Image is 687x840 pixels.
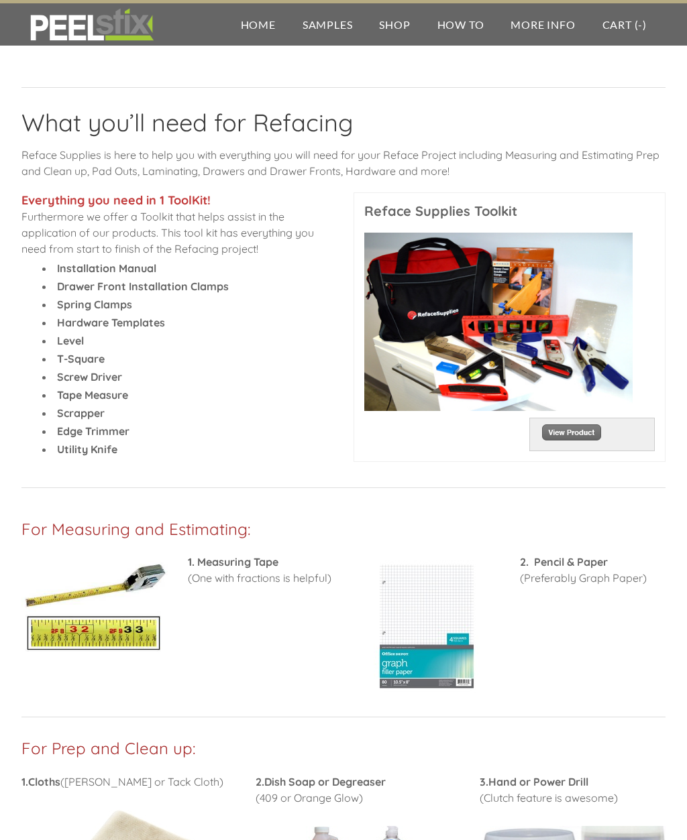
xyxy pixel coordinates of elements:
strong: 1. Measuring Tape [188,555,278,568]
img: Picture [374,560,480,693]
a: Shop [366,3,423,46]
input: Submit [542,424,601,440]
span: - [638,18,643,31]
h2: What you’ll need for Refacing [21,108,666,147]
a: How To [424,3,498,46]
strong: Hardware Templates [57,316,165,329]
div: ([PERSON_NAME] or Tack Cloth) [21,774,235,803]
a: Cart (-) [589,3,660,46]
font: For Prep and Clean up: [21,738,195,758]
strong: Scrapper [57,406,105,420]
img: Picture [21,560,168,656]
strong: Dish Soap or Degreaser ​ [264,775,386,788]
img: REFACE SUPPLIES [27,8,156,42]
strong: Tape Measure [57,388,128,402]
div: (409 or Orange Glow) [256,774,459,819]
strong: Level [57,334,84,347]
strong: 1. [21,775,28,788]
strong: Cloths [28,775,60,788]
a: Home [227,3,289,46]
div: (One with fractions is helpful) [188,554,334,599]
strong: T-Square [57,352,105,365]
strong: 2. Pencil & Paper ​ [520,555,608,568]
strong: 3. [480,775,488,788]
div: Reface Supplies Toolkit [364,203,655,219]
div: Reface Supplies is here to help you with everything you will need for your Reface Project includi... [21,147,666,192]
strong: Edge Trimmer [57,424,129,438]
strong: Spring Clamps [57,298,132,311]
strong: Hand or Power Drill ​ [488,775,588,788]
font: For Measuring and Estimating: [21,519,250,539]
strong: Screw Driver [57,370,122,383]
div: (Preferably Graph Paper) [520,554,666,599]
strong: 2. [256,775,264,788]
strong: Drawer Front Installation Clamps [57,280,229,293]
strong: Utility Knife [57,442,117,456]
strong: Everything you need in 1 ToolKit! [21,192,211,208]
a: More Info [497,3,588,46]
a: Samples [289,3,366,46]
div: (Clutch feature is awesome) [480,774,666,819]
img: s832171791223022656_p622_i1_w320.jpeg [364,233,633,411]
strong: Installation Manual [57,261,156,275]
span: Furthermore we offer a Toolkit that helps assist in the application of our products. This tool ki... [21,194,314,255]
